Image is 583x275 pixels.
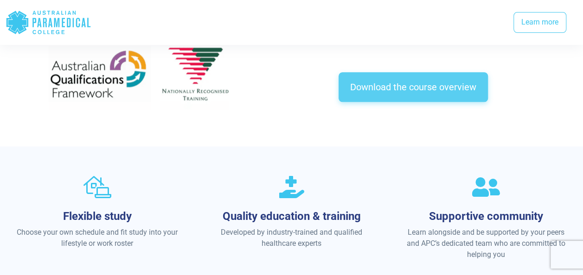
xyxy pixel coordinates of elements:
[207,210,376,223] h3: Quality education & training
[402,227,570,260] p: Learn alongside and be supported by your peers and APC’s dedicated team who are committed to help...
[339,72,488,102] a: Download the course overview
[13,210,181,223] h3: Flexible study
[402,210,570,223] h3: Supportive community
[13,227,181,249] p: Choose your own schedule and fit study into your lifestyle or work roster
[6,7,91,37] div: Australian Paramedical College
[207,227,376,249] p: Developed by industry-trained and qualified healthcare experts
[513,12,566,33] a: Learn more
